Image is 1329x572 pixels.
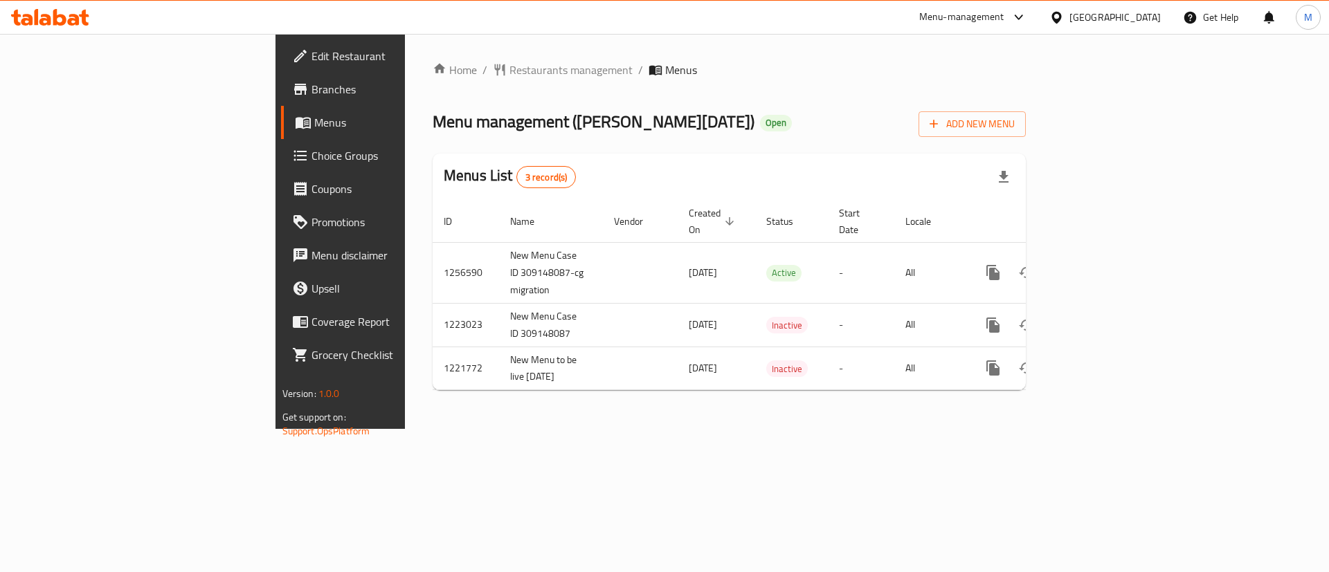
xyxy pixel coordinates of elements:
[311,247,487,264] span: Menu disclaimer
[894,347,966,390] td: All
[281,39,498,73] a: Edit Restaurant
[828,303,894,347] td: -
[839,205,878,238] span: Start Date
[966,201,1121,243] th: Actions
[311,313,487,330] span: Coverage Report
[444,213,470,230] span: ID
[1010,308,1043,342] button: Change Status
[281,305,498,338] a: Coverage Report
[1010,351,1043,385] button: Change Status
[689,315,717,333] span: [DATE]
[614,213,661,230] span: Vendor
[499,347,603,390] td: New Menu to be live [DATE]
[509,62,633,78] span: Restaurants management
[1010,256,1043,289] button: Change Status
[281,106,498,139] a: Menus
[281,139,498,172] a: Choice Groups
[433,201,1121,391] table: enhanced table
[760,115,792,131] div: Open
[311,280,487,297] span: Upsell
[977,256,1010,289] button: more
[689,205,739,238] span: Created On
[516,166,577,188] div: Total records count
[444,165,576,188] h2: Menus List
[766,317,808,333] div: Inactive
[1069,10,1161,25] div: [GEOGRAPHIC_DATA]
[766,265,802,282] div: Active
[760,117,792,129] span: Open
[281,172,498,205] a: Coupons
[311,214,487,230] span: Promotions
[282,422,370,440] a: Support.OpsPlatform
[638,62,643,78] li: /
[281,272,498,305] a: Upsell
[930,116,1015,133] span: Add New Menu
[919,111,1026,137] button: Add New Menu
[493,62,633,78] a: Restaurants management
[828,242,894,303] td: -
[517,171,576,184] span: 3 record(s)
[281,73,498,106] a: Branches
[665,62,697,78] span: Menus
[689,264,717,282] span: [DATE]
[828,347,894,390] td: -
[766,265,802,281] span: Active
[282,385,316,403] span: Version:
[281,239,498,272] a: Menu disclaimer
[311,81,487,98] span: Branches
[281,338,498,371] a: Grocery Checklist
[510,213,552,230] span: Name
[314,114,487,131] span: Menus
[433,106,754,137] span: Menu management ( [PERSON_NAME][DATE] )
[433,62,1026,78] nav: breadcrumb
[689,359,717,377] span: [DATE]
[499,242,603,303] td: New Menu Case ID 309148087-cg migration
[977,308,1010,342] button: more
[905,213,949,230] span: Locale
[311,48,487,64] span: Edit Restaurant
[281,205,498,239] a: Promotions
[977,351,1010,385] button: more
[766,213,811,230] span: Status
[311,181,487,197] span: Coupons
[894,242,966,303] td: All
[282,408,346,426] span: Get support on:
[318,385,340,403] span: 1.0.0
[1304,10,1312,25] span: M
[766,361,808,377] span: Inactive
[766,317,808,333] span: Inactive
[894,303,966,347] td: All
[919,9,1004,26] div: Menu-management
[311,347,487,363] span: Grocery Checklist
[499,303,603,347] td: New Menu Case ID 309148087
[987,160,1020,194] div: Export file
[311,147,487,164] span: Choice Groups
